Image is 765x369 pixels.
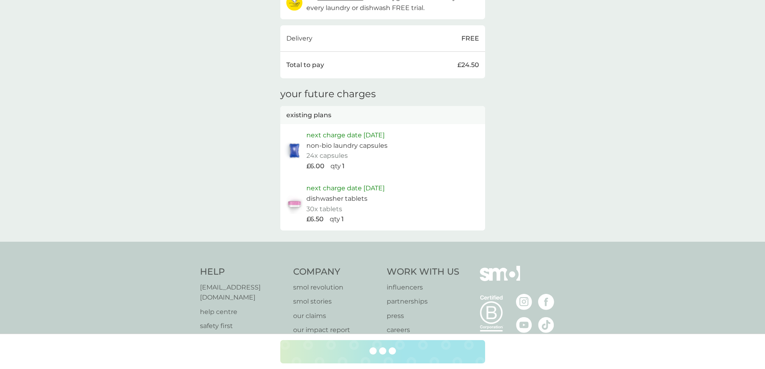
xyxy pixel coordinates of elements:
a: influencers [387,282,459,293]
p: £24.50 [457,60,479,70]
p: dishwasher tablets [306,194,367,204]
a: smol stories [293,296,379,307]
a: our claims [293,311,379,321]
a: smol revolution [293,282,379,293]
p: next charge date [DATE] [306,183,385,194]
a: [EMAIL_ADDRESS][DOMAIN_NAME] [200,282,286,303]
h4: Help [200,266,286,278]
a: careers [387,325,459,335]
p: non-bio laundry capsules [306,141,388,151]
a: press [387,311,459,321]
p: 1 [342,161,345,171]
p: 24x capsules [306,151,348,161]
img: visit the smol Instagram page [516,294,532,310]
h4: Company [293,266,379,278]
a: help centre [200,307,286,317]
h4: Work With Us [387,266,459,278]
p: £6.00 [306,161,324,171]
a: safety first [200,321,286,331]
p: 30x tablets [306,204,342,214]
p: existing plans [286,110,331,120]
h3: your future charges [280,88,376,100]
p: Total to pay [286,60,324,70]
p: 1 [341,214,344,224]
p: next charge date [DATE] [306,130,385,141]
img: visit the smol Tiktok page [538,317,554,333]
img: visit the smol Facebook page [538,294,554,310]
p: FREE [461,33,479,44]
a: partnerships [387,296,459,307]
img: visit the smol Youtube page [516,317,532,333]
a: our impact report [293,325,379,335]
p: £6.50 [306,214,324,224]
img: smol [480,266,520,293]
p: qty [330,214,340,224]
p: Delivery [286,33,312,44]
p: qty [330,161,341,171]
